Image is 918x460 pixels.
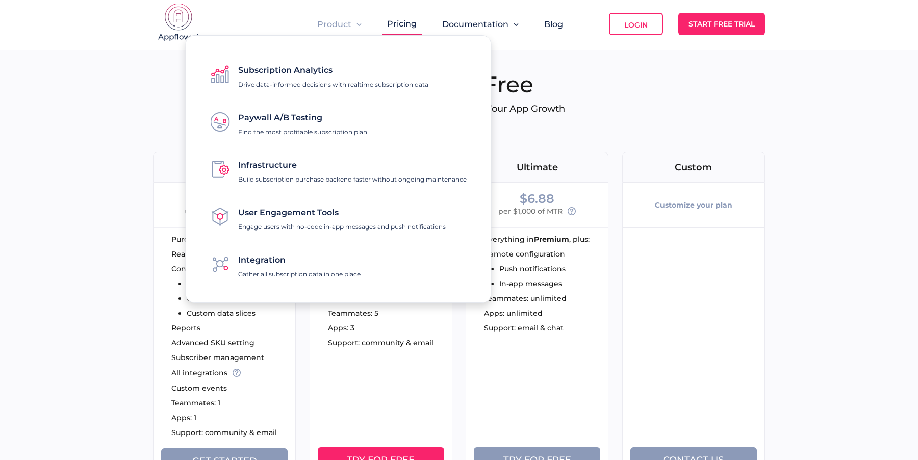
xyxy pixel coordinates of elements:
span: Custom events [171,385,227,392]
a: User Engagement ToolsEngage users with no-code in-app messages and push notifications [211,202,446,231]
span: Integration [238,255,286,265]
div: Custom [623,163,764,172]
li: Custom data slices [187,310,256,317]
a: Login [609,13,663,35]
span: Support: community & email [171,429,277,436]
a: Paywall A/B TestingFind the most profitable subscription plan [211,108,367,136]
span: Advanced SKU setting [171,339,254,346]
p: Drive data-informed decisions with realtime subscription data [238,81,428,88]
h1: Start for Free [153,70,765,98]
span: All integrations [171,369,227,376]
span: Support: email & chat [484,324,564,331]
span: Real-time dashboard [171,250,249,258]
span: Subscriber management [171,354,264,361]
p: Find the most profitable subscription plan [238,128,367,136]
span: Apps: 1 [171,414,196,421]
p: Gather all subscription data in one place [238,270,361,278]
span: Paywall A/B Testing [238,113,322,122]
li: Push notifications [499,265,566,272]
p: Build subscription purchase backend faster without ongoing maintenance [238,175,467,183]
img: icon-integrate-with-other-tools [211,254,230,274]
span: Documentation [442,19,508,29]
a: Subscription AnalyticsDrive data-informed decisions with realtime subscription data [211,60,428,88]
div: Everything in , plus: [484,236,608,243]
a: Pricing [387,19,417,29]
img: icon-subscription-data-graph [211,65,230,84]
span: up to $10,000 MTR [185,205,251,217]
div: Customize your plan [655,193,732,217]
span: Teammates: 5 [328,310,378,317]
button: Product [317,19,362,29]
span: Product [317,19,351,29]
ul: Remote configuration [484,250,566,287]
span: Subscription Analytics [238,65,333,75]
img: icon-paywall-a-b-testing [211,112,230,132]
a: Blog [544,19,563,29]
button: Documentation [442,19,519,29]
img: appflow.ai-logo [153,3,204,44]
li: Cohort analysis [187,295,256,302]
div: Ultimate [466,163,608,172]
p: Engage users with no-code in-app messages and push notifications [238,223,446,231]
span: Reports [171,324,200,331]
span: Apps: unlimited [484,310,543,317]
img: icon-subscription-infrastructure [211,160,230,179]
span: Support: community & email [328,339,433,346]
span: Teammates: 1 [171,399,220,406]
img: icon-user-engagement-tools [211,207,230,226]
span: Teammates: unlimited [484,295,567,302]
span: Purchase SDK [171,236,223,243]
div: $6.88 [520,193,554,205]
p: Competitive Pricing to Drive Your App Growth [153,103,765,114]
span: User Engagement Tools [238,208,339,217]
a: InfrastructureBuild subscription purchase backend faster without ongoing maintenance [211,155,467,183]
strong: Premium [534,236,569,243]
a: IntegrationGather all subscription data in one place [211,250,361,278]
span: Infrastructure [238,160,297,170]
span: per $1,000 of MTR [498,205,563,217]
ul: Configurator [171,265,256,317]
li: In-app messages [499,280,566,287]
span: Apps: 3 [328,324,354,331]
a: Start Free Trial [678,13,765,35]
div: Basic [154,163,295,172]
